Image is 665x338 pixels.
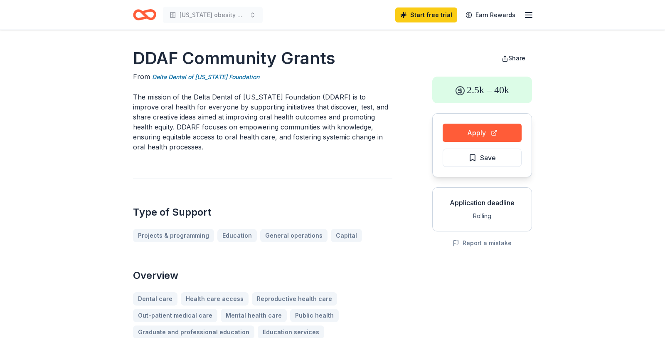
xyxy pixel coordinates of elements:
h1: DDAF Community Grants [133,47,392,70]
div: From [133,72,392,82]
a: Capital [331,229,362,242]
div: Application deadline [439,198,525,208]
button: Apply [443,124,522,142]
a: Earn Rewards [461,7,520,22]
div: 2.5k – 40k [432,77,532,103]
p: The mission of the Delta Dental of [US_STATE] Foundation (DDARF) is to improve oral health for ev... [133,92,392,152]
a: Education [217,229,257,242]
span: [US_STATE] obesity awareness [180,10,246,20]
a: General operations [260,229,328,242]
button: Share [495,50,532,67]
a: Delta Dental of [US_STATE] Foundation [152,72,259,82]
button: Save [443,149,522,167]
a: Start free trial [395,7,457,22]
div: Rolling [439,211,525,221]
span: Save [480,152,496,163]
button: Report a mistake [453,238,512,248]
h2: Overview [133,269,392,282]
a: Home [133,5,156,25]
button: [US_STATE] obesity awareness [163,7,263,23]
a: Projects & programming [133,229,214,242]
span: Share [508,55,525,62]
h2: Type of Support [133,206,392,219]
